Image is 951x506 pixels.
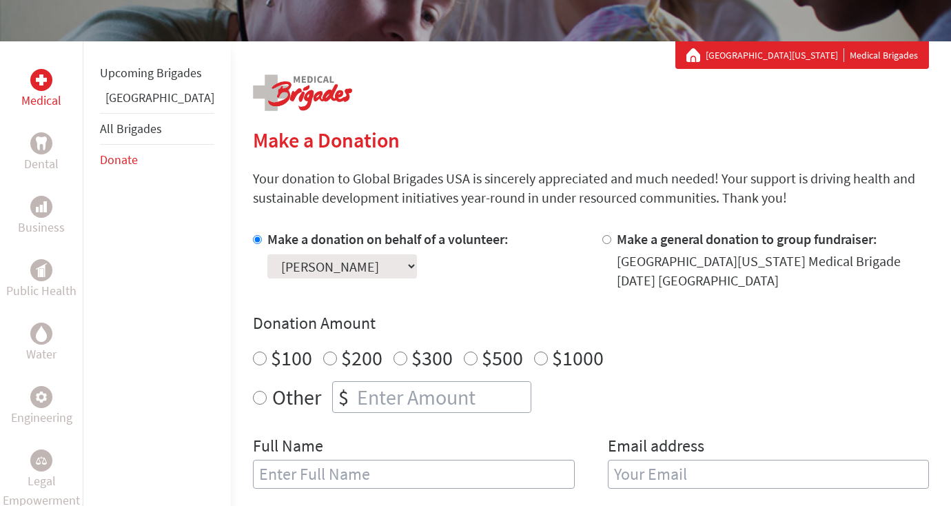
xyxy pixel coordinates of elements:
div: Business [30,196,52,218]
label: Email address [608,435,704,460]
div: [GEOGRAPHIC_DATA][US_STATE] Medical Brigade [DATE] [GEOGRAPHIC_DATA] [617,252,930,290]
div: $ [333,382,354,412]
label: $100 [271,345,312,371]
p: Dental [24,154,59,174]
a: WaterWater [26,323,57,364]
img: Water [36,325,47,341]
img: Public Health [36,263,47,277]
a: MedicalMedical [21,69,61,110]
div: Legal Empowerment [30,449,52,472]
a: DentalDental [24,132,59,174]
label: $200 [341,345,382,371]
label: Other [272,381,321,413]
label: Full Name [253,435,323,460]
label: Make a general donation to group fundraiser: [617,230,877,247]
label: $300 [411,345,453,371]
p: Public Health [6,281,76,301]
li: All Brigades [100,113,214,145]
img: Engineering [36,392,47,403]
img: Business [36,201,47,212]
a: Upcoming Brigades [100,65,202,81]
p: Medical [21,91,61,110]
label: $500 [482,345,523,371]
a: Public HealthPublic Health [6,259,76,301]
div: Medical [30,69,52,91]
label: $1000 [552,345,604,371]
a: Donate [100,152,138,168]
div: Engineering [30,386,52,408]
div: Public Health [30,259,52,281]
li: Upcoming Brigades [100,58,214,88]
a: EngineeringEngineering [11,386,72,427]
div: Dental [30,132,52,154]
input: Enter Amount [354,382,531,412]
label: Make a donation on behalf of a volunteer: [267,230,509,247]
p: Business [18,218,65,237]
li: Donate [100,145,214,175]
p: Your donation to Global Brigades USA is sincerely appreciated and much needed! Your support is dr... [253,169,929,208]
img: logo-medical.png [253,74,352,111]
p: Water [26,345,57,364]
input: Your Email [608,460,930,489]
img: Medical [36,74,47,85]
h4: Donation Amount [253,312,929,334]
a: BusinessBusiness [18,196,65,237]
li: Panama [100,88,214,113]
img: Legal Empowerment [36,456,47,465]
div: Medical Brigades [686,48,918,62]
a: [GEOGRAPHIC_DATA][US_STATE] [706,48,844,62]
p: Engineering [11,408,72,427]
a: [GEOGRAPHIC_DATA] [105,90,214,105]
img: Dental [36,136,47,150]
input: Enter Full Name [253,460,575,489]
a: All Brigades [100,121,162,136]
h2: Make a Donation [253,128,929,152]
div: Water [30,323,52,345]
